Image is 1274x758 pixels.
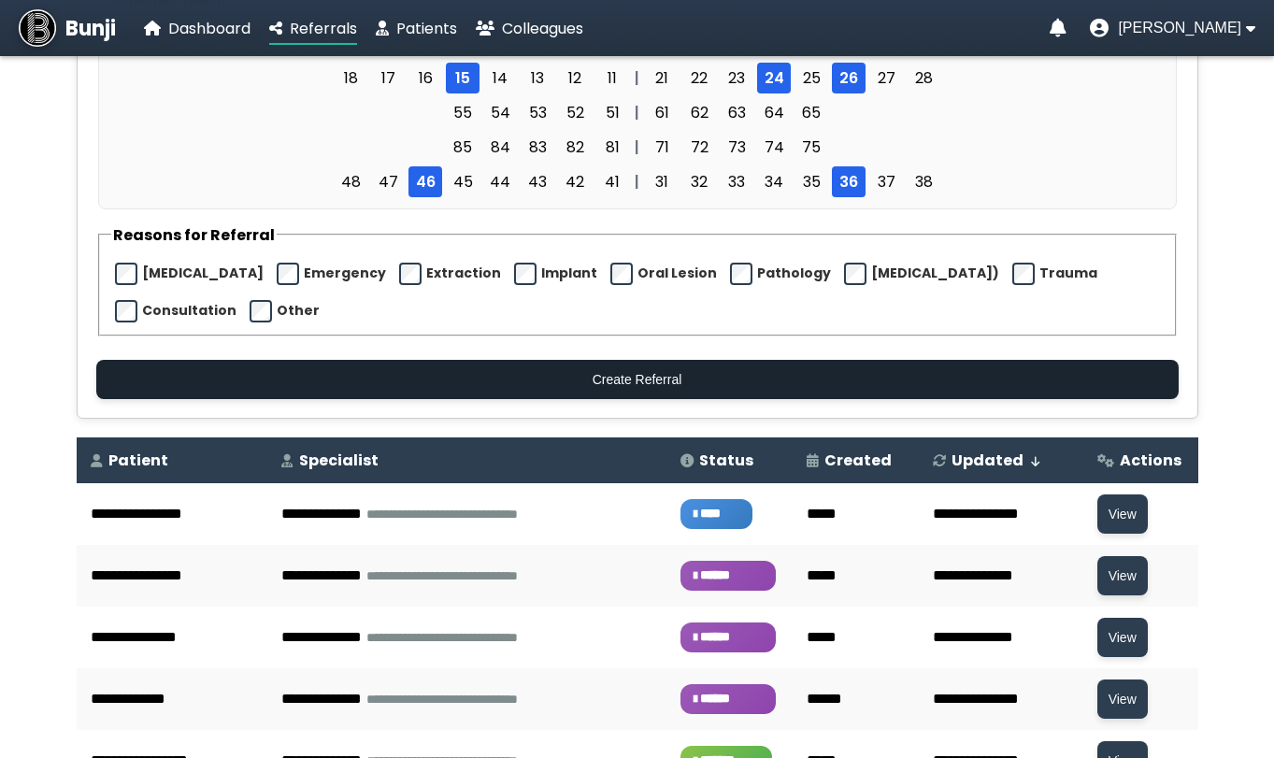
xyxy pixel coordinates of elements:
span: 27 [869,63,903,93]
span: 54 [483,97,517,128]
label: Consultation [142,301,236,321]
th: Specialist [267,437,666,483]
label: Other [277,301,320,321]
span: 34 [757,166,791,197]
span: 47 [371,166,405,197]
span: 15 [446,63,480,93]
img: Bunji Dental Referral Management [19,9,56,47]
button: View [1097,679,1148,719]
span: 36 [832,166,866,197]
span: 72 [682,132,716,163]
span: 24 [757,63,791,93]
label: Emergency [304,264,386,283]
a: Referrals [269,17,357,40]
span: 44 [483,166,517,197]
button: Create Referral [96,360,1179,399]
span: 16 [408,63,442,93]
th: Status [666,437,793,483]
span: 84 [483,132,517,163]
button: View [1097,494,1148,534]
a: Patients [376,17,457,40]
span: 42 [558,166,592,197]
th: Actions [1083,437,1198,483]
th: Created [793,437,919,483]
a: Bunji [19,9,116,47]
div: | [629,136,645,159]
span: 26 [832,63,866,93]
span: 62 [682,97,716,128]
span: 64 [757,97,791,128]
span: 21 [645,63,679,93]
span: 43 [521,166,554,197]
span: 17 [371,63,405,93]
label: Oral Lesion [637,264,717,283]
span: 74 [757,132,791,163]
span: 12 [558,63,592,93]
span: 22 [682,63,716,93]
span: 32 [682,166,716,197]
span: 51 [595,97,629,128]
legend: Reasons for Referral [111,223,277,247]
th: Updated [919,437,1083,483]
a: Colleagues [476,17,583,40]
label: Trauma [1039,264,1097,283]
span: 25 [794,63,828,93]
span: 63 [720,97,753,128]
span: 48 [334,166,367,197]
span: 45 [446,166,480,197]
div: | [629,170,645,193]
label: Implant [541,264,597,283]
span: Bunji [65,13,116,44]
span: 53 [521,97,554,128]
button: User menu [1090,19,1255,37]
span: 73 [720,132,753,163]
span: 11 [595,63,629,93]
span: Dashboard [168,18,251,39]
a: Notifications [1050,19,1066,37]
span: 82 [558,132,592,163]
span: 65 [794,97,828,128]
label: [MEDICAL_DATA] [142,264,264,283]
span: Patients [396,18,457,39]
span: 85 [446,132,480,163]
button: View [1097,556,1148,595]
span: 61 [645,97,679,128]
span: 55 [446,97,480,128]
span: 35 [794,166,828,197]
span: 71 [645,132,679,163]
span: 33 [720,166,753,197]
div: | [629,101,645,124]
span: Colleagues [502,18,583,39]
th: Patient [77,437,267,483]
a: Dashboard [144,17,251,40]
span: 14 [483,63,517,93]
span: 38 [907,166,940,197]
span: 81 [595,132,629,163]
button: View [1097,618,1148,657]
span: 13 [521,63,554,93]
span: Referrals [290,18,357,39]
label: Pathology [757,264,831,283]
span: 83 [521,132,554,163]
label: [MEDICAL_DATA]) [871,264,999,283]
span: 28 [907,63,940,93]
span: [PERSON_NAME] [1118,20,1241,36]
span: 41 [595,166,629,197]
label: Extraction [426,264,501,283]
span: 31 [645,166,679,197]
span: 52 [558,97,592,128]
span: 75 [794,132,828,163]
span: 18 [334,63,367,93]
span: 37 [869,166,903,197]
span: 46 [408,166,442,197]
div: | [629,66,645,90]
span: 23 [720,63,753,93]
